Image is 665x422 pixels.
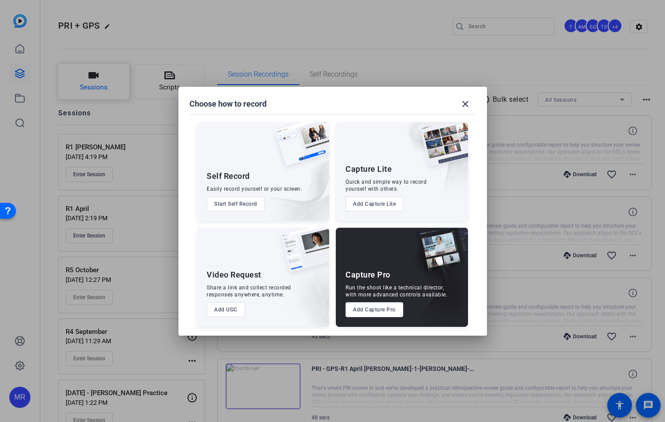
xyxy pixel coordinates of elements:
[346,178,427,192] div: Quick and simple way to record yourself with others.
[189,99,267,109] h1: Choose how to record
[346,284,447,298] div: Run the shoot like a technical director, with more advanced controls available.
[346,270,390,280] div: Capture Pro
[346,302,403,317] button: Add Capture Pro
[253,141,329,221] img: embarkstudio-self-record.png
[346,196,403,211] button: Add Capture Lite
[389,122,468,210] img: embarkstudio-capture-lite.png
[460,99,471,109] mat-icon: close
[275,228,329,281] img: ugc-content.png
[207,302,245,317] button: Add UGC
[207,284,291,298] div: Share a link and collect recorded responses anywhere, anytime.
[403,239,468,327] img: embarkstudio-capture-pro.png
[207,196,265,211] button: Start Self Record
[207,185,302,192] div: Easily record yourself or your screen.
[346,164,392,174] div: Capture Lite
[207,171,250,181] div: Self Record
[413,122,468,176] img: capture-lite.png
[207,270,261,280] div: Video Request
[268,122,329,175] img: self-record.png
[410,228,468,281] img: capture-pro.png
[278,255,329,327] img: embarkstudio-ugc-content.png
